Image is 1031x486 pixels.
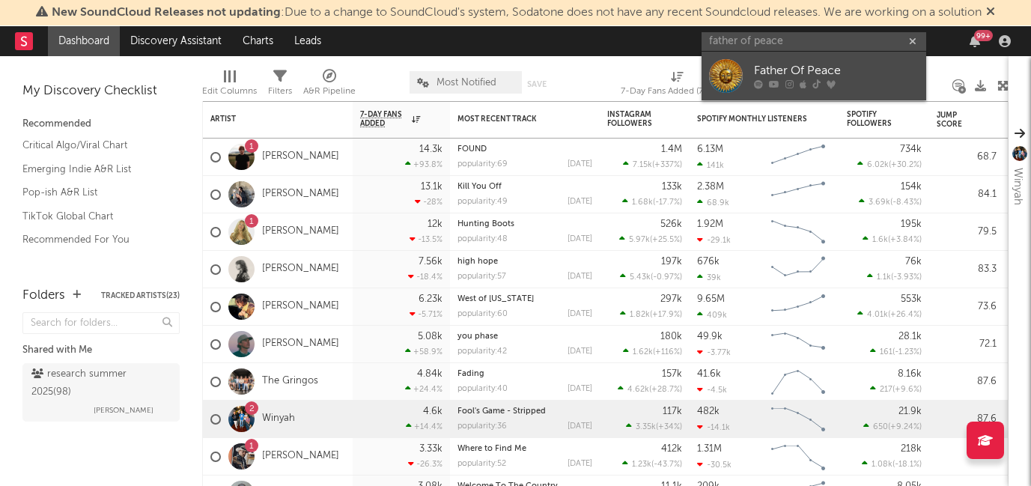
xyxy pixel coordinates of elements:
[457,220,592,228] div: Hunting Boots
[633,161,652,169] span: 7.15k
[568,347,592,356] div: [DATE]
[890,423,919,431] span: +9.24 %
[360,110,408,128] span: 7-Day Fans Added
[630,273,651,282] span: 5.43k
[262,188,339,201] a: [PERSON_NAME]
[764,139,832,176] svg: Chart title
[662,182,682,192] div: 133k
[303,64,356,107] div: A&R Pipeline
[457,347,507,356] div: popularity: 42
[457,160,508,168] div: popularity: 69
[22,82,180,100] div: My Discovery Checklist
[697,219,723,229] div: 1.92M
[867,311,888,319] span: 4.01k
[764,438,832,476] svg: Chart title
[986,7,995,19] span: Dismiss
[697,310,727,320] div: 409k
[870,384,922,394] div: ( )
[898,332,922,341] div: 28.1k
[457,273,506,281] div: popularity: 57
[937,373,997,391] div: 87.6
[22,115,180,133] div: Recommended
[892,198,919,207] span: -8.43 %
[764,288,832,326] svg: Chart title
[457,332,498,341] a: you phase
[22,363,180,422] a: research summer 2025(98)[PERSON_NAME]
[457,183,592,191] div: Kill You Off
[437,78,496,88] span: Most Notified
[890,311,919,319] span: +26.4 %
[633,348,653,356] span: 1.62k
[457,385,508,393] div: popularity: 40
[895,348,919,356] span: -1.23 %
[48,26,120,56] a: Dashboard
[408,272,442,282] div: -18.4 %
[872,461,892,469] span: 1.08k
[764,176,832,213] svg: Chart title
[629,236,650,244] span: 5.97k
[697,385,727,395] div: -4.5k
[654,461,680,469] span: -43.7 %
[457,370,592,378] div: Fading
[660,219,682,229] div: 526k
[419,294,442,304] div: 6.23k
[262,450,339,463] a: [PERSON_NAME]
[872,236,888,244] span: 1.6k
[651,386,680,394] span: +28.7 %
[22,161,165,177] a: Emerging Indie A&R List
[418,332,442,341] div: 5.08k
[419,145,442,154] div: 14.3k
[764,251,832,288] svg: Chart title
[937,186,997,204] div: 84.1
[1009,168,1027,205] div: Winyah
[661,444,682,454] div: 412k
[937,111,974,129] div: Jump Score
[94,401,153,419] span: [PERSON_NAME]
[262,300,339,313] a: [PERSON_NAME]
[867,272,922,282] div: ( )
[428,219,442,229] div: 12k
[697,182,724,192] div: 2.38M
[457,145,487,154] a: FOUND
[406,422,442,431] div: +14.4 %
[268,82,292,100] div: Filters
[900,145,922,154] div: 734k
[457,460,506,468] div: popularity: 52
[262,263,339,276] a: [PERSON_NAME]
[457,295,534,303] a: West of [US_STATE]
[901,219,922,229] div: 195k
[867,161,889,169] span: 6.02k
[457,422,507,431] div: popularity: 36
[632,461,651,469] span: 1.23k
[623,347,682,356] div: ( )
[622,459,682,469] div: ( )
[873,423,888,431] span: 650
[405,347,442,356] div: +58.9 %
[419,257,442,267] div: 7.56k
[890,236,919,244] span: +3.84 %
[410,309,442,319] div: -5.71 %
[652,236,680,244] span: +25.5 %
[697,115,809,124] div: Spotify Monthly Listeners
[859,197,922,207] div: ( )
[22,341,180,359] div: Shared with Me
[893,273,919,282] span: -3.93 %
[662,369,682,379] div: 157k
[22,287,65,305] div: Folders
[457,295,592,303] div: West of Ohio
[284,26,332,56] a: Leads
[568,235,592,243] div: [DATE]
[568,273,592,281] div: [DATE]
[636,423,656,431] span: 3.35k
[658,423,680,431] span: +34 %
[661,257,682,267] div: 197k
[697,347,731,357] div: -3.77k
[22,137,165,154] a: Critical Algo/Viral Chart
[697,145,723,154] div: 6.13M
[862,459,922,469] div: ( )
[621,64,733,107] div: 7-Day Fans Added (7-Day Fans Added)
[457,258,498,266] a: high hope
[22,208,165,225] a: TikTok Global Chart
[417,369,442,379] div: 4.84k
[697,198,729,207] div: 68.9k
